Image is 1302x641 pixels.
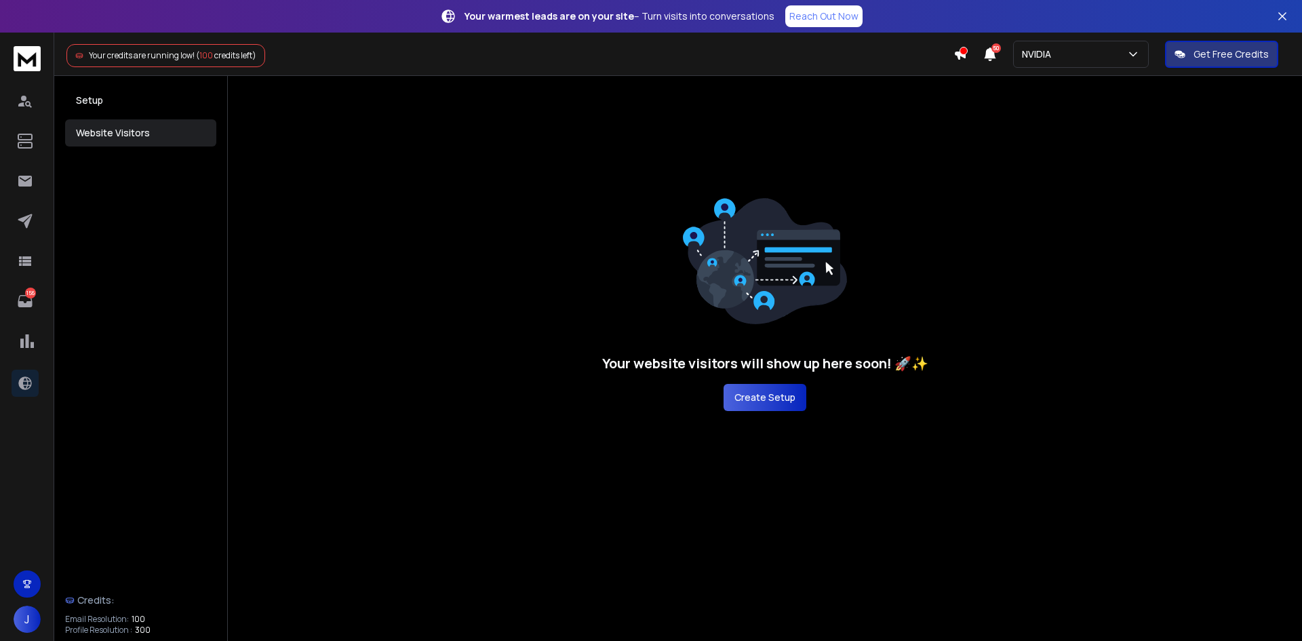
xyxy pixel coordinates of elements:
p: Email Resolution: [65,614,129,625]
button: Create Setup [724,384,806,411]
button: Website Visitors [65,119,216,147]
p: 156 [25,288,36,298]
button: J [14,606,41,633]
span: ( credits left) [196,50,256,61]
span: Credits: [77,594,115,607]
p: Get Free Credits [1193,47,1269,61]
button: Get Free Credits [1165,41,1278,68]
span: Your credits are running low! [89,50,195,61]
span: 50 [991,43,1001,53]
span: 100 [199,50,213,61]
p: Profile Resolution : [65,625,132,636]
h3: Your website visitors will show up here soon! 🚀✨ [602,354,928,373]
strong: Your warmest leads are on your site [465,9,634,22]
a: 156 [12,288,39,315]
span: 100 [132,614,145,625]
p: Reach Out Now [789,9,859,23]
span: 300 [135,625,151,636]
p: NVIDIA [1022,47,1057,61]
button: Setup [65,87,216,114]
a: Credits: [65,587,216,614]
a: Reach Out Now [785,5,863,27]
img: logo [14,46,41,71]
p: – Turn visits into conversations [465,9,774,23]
